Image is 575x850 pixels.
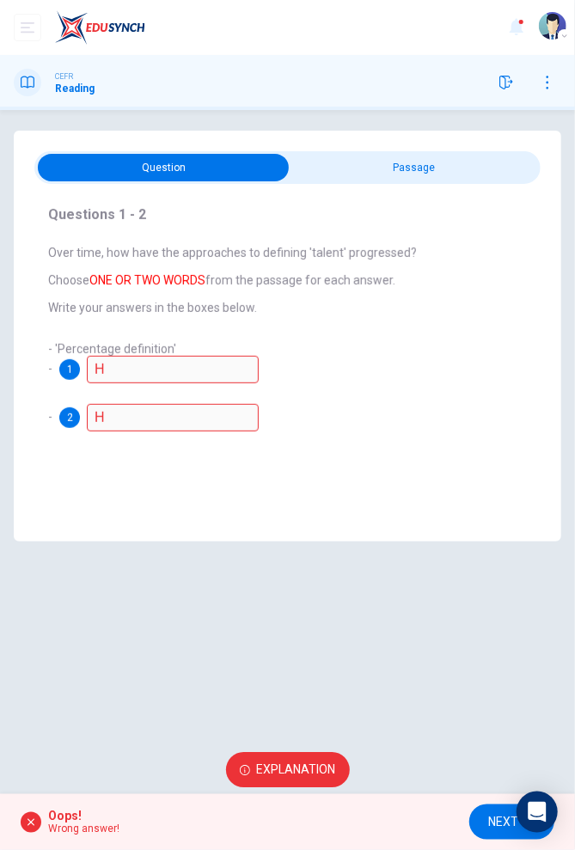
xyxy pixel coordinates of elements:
span: - [48,410,52,424]
img: Profile picture [539,12,566,40]
input: multifaceted; multifaceted approach; [87,404,259,431]
span: NEXT [488,811,518,833]
div: Open Intercom Messenger [517,792,558,833]
span: 1 [67,364,73,376]
input: IQ; intelligence; IQ tests; IQ test; [87,356,259,383]
span: Wrong answer! [48,823,119,835]
font: ONE OR TWO WORDS [89,273,205,287]
button: open mobile menu [14,14,41,41]
img: EduSynch logo [55,10,145,45]
button: NEXT [469,804,554,840]
h1: Reading [55,83,95,95]
span: CEFR [55,70,73,83]
h4: Questions 1 - 2 [48,205,527,225]
span: Explanation [257,760,336,781]
span: Over time, how have the approaches to defining 'talent' progressed? Choose from the passage for e... [48,246,527,315]
button: Explanation [226,753,350,788]
span: 2 [67,412,73,424]
span: - 'Percentage definition' - [48,342,176,376]
span: Oops! [48,810,119,823]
